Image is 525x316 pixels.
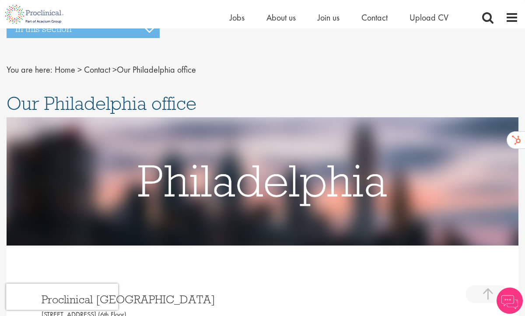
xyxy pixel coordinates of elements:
span: You are here: [7,64,52,75]
span: Our Philadelphia office [55,64,196,75]
span: > [112,64,117,75]
a: breadcrumb link to Contact [84,64,110,75]
iframe: reCAPTCHA [6,284,118,310]
img: Chatbot [497,288,523,314]
a: Contact [361,12,388,23]
a: Upload CV [409,12,448,23]
h3: In this section [7,20,160,38]
a: Join us [318,12,339,23]
a: About us [266,12,296,23]
span: Our Philadelphia office [7,91,196,115]
a: Jobs [230,12,245,23]
a: breadcrumb link to Home [55,64,75,75]
span: > [77,64,82,75]
h3: Proclinical [GEOGRAPHIC_DATA] [42,294,278,305]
